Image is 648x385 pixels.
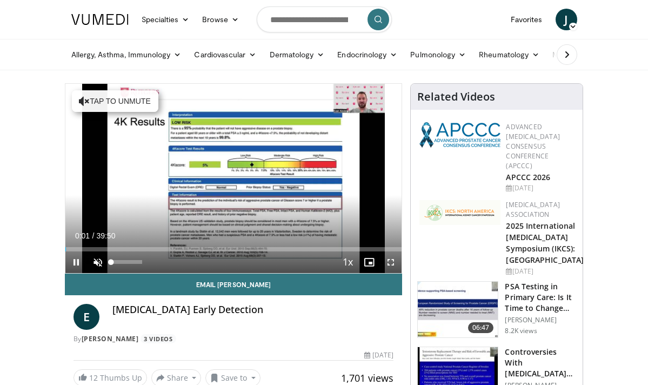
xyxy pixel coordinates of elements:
a: Favorites [504,9,549,30]
div: Volume Level [111,260,142,264]
a: [MEDICAL_DATA] Association [506,200,559,219]
h4: [MEDICAL_DATA] Early Detection [112,304,394,316]
button: Pause [65,251,87,273]
a: [PERSON_NAME] [82,334,139,343]
span: 39:50 [96,231,115,240]
a: J [556,9,577,30]
button: Playback Rate [337,251,358,273]
button: Tap to unmute [72,90,158,112]
div: [DATE] [506,183,574,193]
a: Dermatology [263,44,331,65]
img: fca7e709-d275-4aeb-92d8-8ddafe93f2a6.png.150x105_q85_autocrop_double_scale_upscale_version-0.2.png [419,200,500,225]
a: 06:47 PSA Testing in Primary Care: Is It Time to Change Our Practice [PERSON_NAME] 8.2K views [417,281,576,338]
a: Browse [196,9,245,30]
a: Endocrinology [331,44,404,65]
span: 0:01 [75,231,90,240]
span: 06:47 [468,322,494,333]
button: Fullscreen [380,251,402,273]
div: Progress Bar [65,247,402,251]
a: Specialties [135,9,196,30]
span: 1,701 views [341,371,393,384]
div: By [74,334,394,344]
div: [DATE] [364,350,393,360]
a: Allergy, Asthma, Immunology [65,44,188,65]
h3: PSA Testing in Primary Care: Is It Time to Change Our Practice [505,281,576,314]
img: 969231d3-b021-4170-ae52-82fb74b0a522.150x105_q85_crop-smart_upscale.jpg [418,282,498,338]
a: E [74,304,99,330]
a: Rheumatology [472,44,546,65]
span: 12 [89,373,98,383]
a: Advanced [MEDICAL_DATA] Consensus Conference (APCCC) [506,122,559,170]
a: Email [PERSON_NAME] [65,274,403,295]
p: [PERSON_NAME] [505,316,576,324]
a: 3 Videos [141,334,176,343]
button: Unmute [87,251,109,273]
button: Enable picture-in-picture mode [358,251,380,273]
div: [DATE] [506,267,584,276]
p: 8.2K views [505,327,537,335]
video-js: Video Player [65,84,402,273]
h3: Controversies With [MEDICAL_DATA] Replacement Therapy and [MEDICAL_DATA] Can… [505,347,576,379]
img: 92ba7c40-df22-45a2-8e3f-1ca017a3d5ba.png.150x105_q85_autocrop_double_scale_upscale_version-0.2.png [419,122,500,148]
a: Cardiovascular [188,44,263,65]
h4: Related Videos [417,90,495,103]
a: Pulmonology [404,44,472,65]
a: APCCC 2026 [506,172,550,182]
span: / [92,231,95,240]
a: 2025 International [MEDICAL_DATA] Symposium (IKCS): [GEOGRAPHIC_DATA] [506,221,584,265]
input: Search topics, interventions [257,6,392,32]
img: VuMedi Logo [71,14,129,25]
